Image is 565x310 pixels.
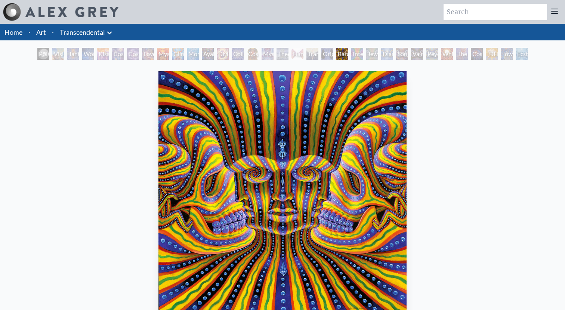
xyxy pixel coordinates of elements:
div: Love is a Cosmic Force [142,48,154,60]
div: Mysteriosa 2 [157,48,169,60]
div: Transfiguration [306,48,318,60]
div: [DEMOGRAPHIC_DATA] [486,48,498,60]
div: Kiss of the [MEDICAL_DATA] [97,48,109,60]
div: Cosmic Consciousness [471,48,483,60]
li: · [49,24,57,40]
div: Ayahuasca Visitation [202,48,214,60]
div: Toward the One [501,48,513,60]
a: Transcendental [60,27,105,37]
div: Glimpsing the Empyrean [172,48,184,60]
div: Monochord [187,48,199,60]
a: Home [4,28,22,36]
div: Jewel Being [366,48,378,60]
div: Interbeing [351,48,363,60]
div: Wonder [82,48,94,60]
div: Hands that See [291,48,303,60]
a: Art [36,27,46,37]
div: DMT - The Spirit Molecule [217,48,229,60]
div: Tantra [67,48,79,60]
div: Original Face [321,48,333,60]
div: Cosmic [DEMOGRAPHIC_DATA] [247,48,259,60]
div: White Light [441,48,453,60]
input: Search [444,4,547,20]
div: Theologue [277,48,288,60]
div: Song of Vajra Being [396,48,408,60]
div: Cosmic Artist [127,48,139,60]
div: Visionary Origin of Language [52,48,64,60]
div: Collective Vision [232,48,244,60]
div: Peyote Being [426,48,438,60]
div: Diamond Being [381,48,393,60]
div: Ecstasy [516,48,528,60]
div: Polar Unity Spiral [37,48,49,60]
div: Cosmic Creativity [112,48,124,60]
div: Mystic Eye [262,48,274,60]
li: · [25,24,33,40]
div: Vajra Being [411,48,423,60]
div: The Great Turn [456,48,468,60]
div: Bardo Being [336,48,348,60]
